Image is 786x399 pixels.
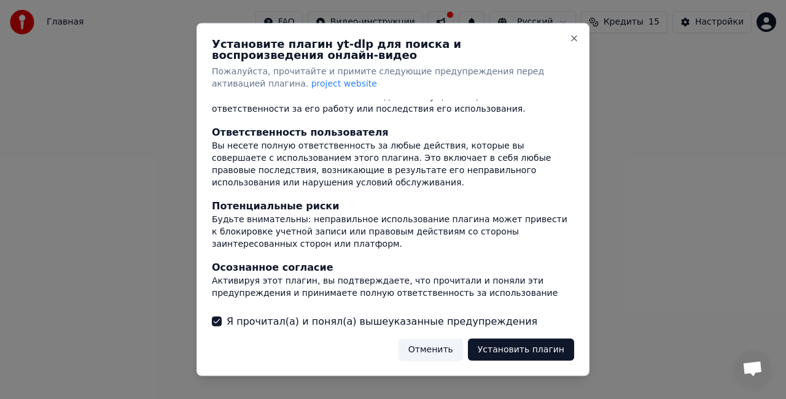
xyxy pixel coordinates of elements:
[468,338,574,360] button: Установить плагин
[212,198,574,213] div: Потенциальные риски
[212,260,574,274] div: Осознанное согласие
[311,79,377,88] span: project website
[212,125,574,139] div: Ответственность пользователя
[212,66,574,90] p: Пожалуйста, прочитайте и примите следующие предупреждения перед активацией плагина.
[212,39,574,61] h2: Установите плагин yt-dlp для поиска и воспроизведения онлайн-видео
[212,213,574,250] div: Будьте внимательны: неправильное использование плагина может привести к блокировке учетной записи...
[399,338,463,360] button: Отменить
[227,314,537,328] label: Я прочитал(а) и понял(а) вышеуказанные предупреждения
[212,274,574,311] div: Активируя этот плагин, вы подтверждаете, что прочитали и поняли эти предупреждения и принимаете п...
[212,139,574,188] div: Вы несете полную ответственность за любые действия, которые вы совершаете с использованием этого ...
